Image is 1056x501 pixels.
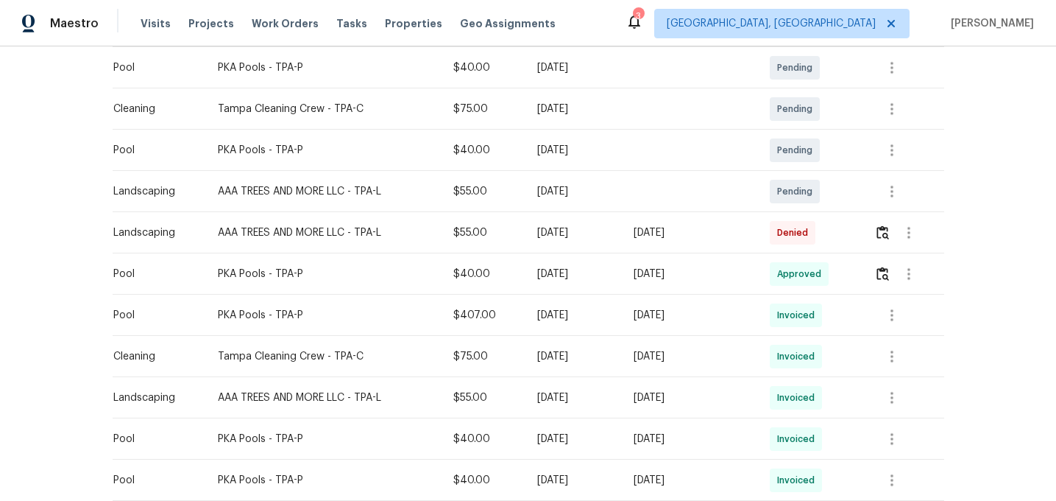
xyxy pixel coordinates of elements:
[218,390,430,405] div: AAA TREES AND MORE LLC - TPA-L
[453,102,514,116] div: $75.00
[634,432,746,446] div: [DATE]
[537,390,610,405] div: [DATE]
[218,102,430,116] div: Tampa Cleaning Crew - TPA-C
[874,256,891,292] button: Review Icon
[537,432,610,446] div: [DATE]
[777,308,821,323] span: Invoiced
[218,432,430,446] div: PKA Pools - TPA-P
[777,267,827,281] span: Approved
[113,473,194,488] div: Pool
[537,184,610,199] div: [DATE]
[777,184,818,199] span: Pending
[874,215,891,251] button: Review Icon
[453,473,514,488] div: $40.00
[453,60,514,75] div: $40.00
[777,225,814,240] span: Denied
[188,16,234,31] span: Projects
[218,225,430,240] div: AAA TREES AND MORE LLC - TPA-L
[633,9,643,24] div: 3
[113,225,194,240] div: Landscaping
[50,16,99,31] span: Maestro
[218,473,430,488] div: PKA Pools - TPA-P
[218,60,430,75] div: PKA Pools - TPA-P
[385,16,442,31] span: Properties
[113,349,194,364] div: Cleaning
[336,18,367,29] span: Tasks
[537,349,610,364] div: [DATE]
[453,349,514,364] div: $75.00
[537,143,610,158] div: [DATE]
[453,267,514,281] div: $40.00
[113,60,194,75] div: Pool
[113,390,194,405] div: Landscaping
[453,390,514,405] div: $55.00
[667,16,876,31] span: [GEOGRAPHIC_DATA], [GEOGRAPHIC_DATA]
[634,349,746,364] div: [DATE]
[141,16,171,31] span: Visits
[113,143,194,158] div: Pool
[453,225,514,240] div: $55.00
[634,390,746,405] div: [DATE]
[634,308,746,323] div: [DATE]
[113,267,194,281] div: Pool
[777,143,818,158] span: Pending
[777,349,821,364] span: Invoiced
[453,143,514,158] div: $40.00
[777,102,818,116] span: Pending
[537,473,610,488] div: [DATE]
[777,473,821,488] span: Invoiced
[113,308,194,323] div: Pool
[777,60,818,75] span: Pending
[453,184,514,199] div: $55.00
[634,267,746,281] div: [DATE]
[218,308,430,323] div: PKA Pools - TPA-P
[537,225,610,240] div: [DATE]
[113,432,194,446] div: Pool
[537,60,610,75] div: [DATE]
[634,225,746,240] div: [DATE]
[113,102,194,116] div: Cleaning
[218,184,430,199] div: AAA TREES AND MORE LLC - TPA-L
[876,225,889,239] img: Review Icon
[876,267,889,281] img: Review Icon
[634,473,746,488] div: [DATE]
[218,143,430,158] div: PKA Pools - TPA-P
[777,432,821,446] span: Invoiced
[252,16,319,31] span: Work Orders
[113,184,194,199] div: Landscaping
[453,308,514,323] div: $407.00
[460,16,556,31] span: Geo Assignments
[945,16,1034,31] span: [PERSON_NAME]
[218,267,430,281] div: PKA Pools - TPA-P
[537,308,610,323] div: [DATE]
[537,267,610,281] div: [DATE]
[453,432,514,446] div: $40.00
[777,390,821,405] span: Invoiced
[218,349,430,364] div: Tampa Cleaning Crew - TPA-C
[537,102,610,116] div: [DATE]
